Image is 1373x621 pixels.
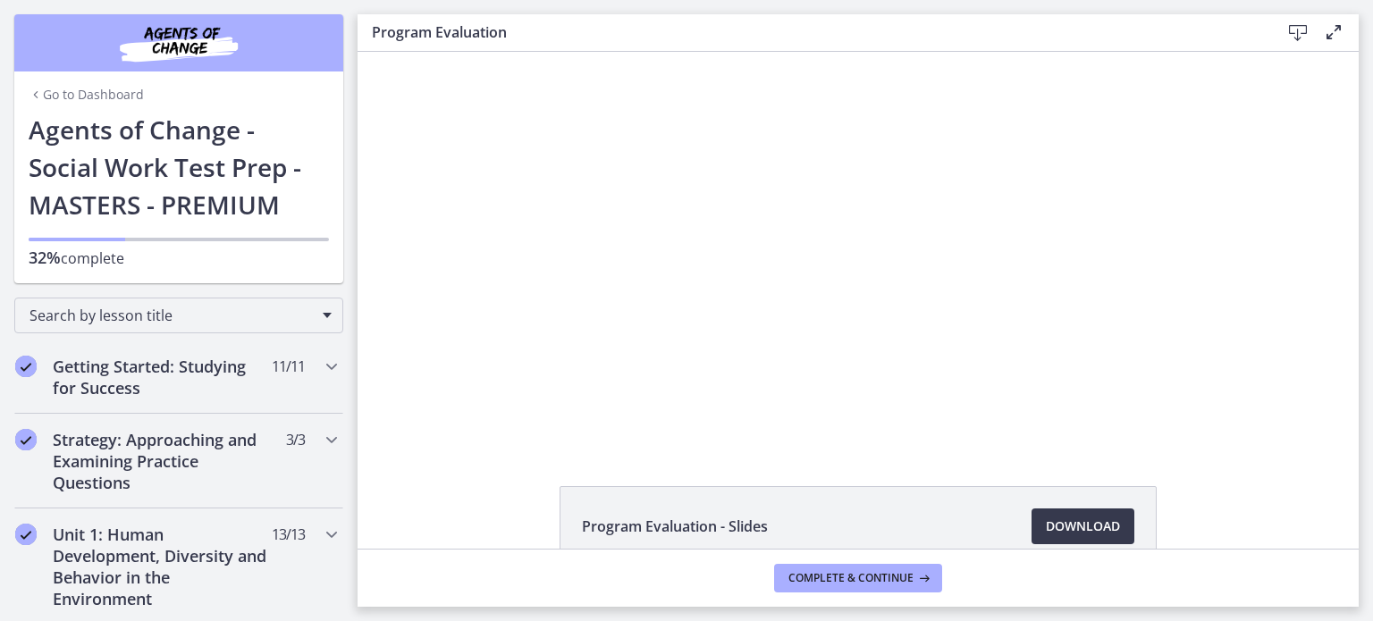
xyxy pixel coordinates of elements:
span: Download [1046,516,1120,537]
span: 13 / 13 [272,524,305,545]
h3: Program Evaluation [372,21,1251,43]
span: 11 / 11 [272,356,305,377]
h2: Getting Started: Studying for Success [53,356,271,399]
h2: Unit 1: Human Development, Diversity and Behavior in the Environment [53,524,271,609]
a: Go to Dashboard [29,86,144,104]
span: Program Evaluation - Slides [582,516,768,537]
h2: Strategy: Approaching and Examining Practice Questions [53,429,271,493]
a: Download [1032,508,1134,544]
i: Completed [15,429,37,450]
button: Complete & continue [774,564,942,592]
img: Agents of Change Social Work Test Prep [72,21,286,64]
div: Search by lesson title [14,298,343,333]
span: 3 / 3 [286,429,305,450]
i: Completed [15,524,37,545]
span: Complete & continue [788,571,914,585]
span: Search by lesson title [29,306,314,325]
i: Completed [15,356,37,377]
h1: Agents of Change - Social Work Test Prep - MASTERS - PREMIUM [29,111,329,223]
p: complete [29,247,329,269]
iframe: Video Lesson [358,52,1359,445]
span: 32% [29,247,61,268]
